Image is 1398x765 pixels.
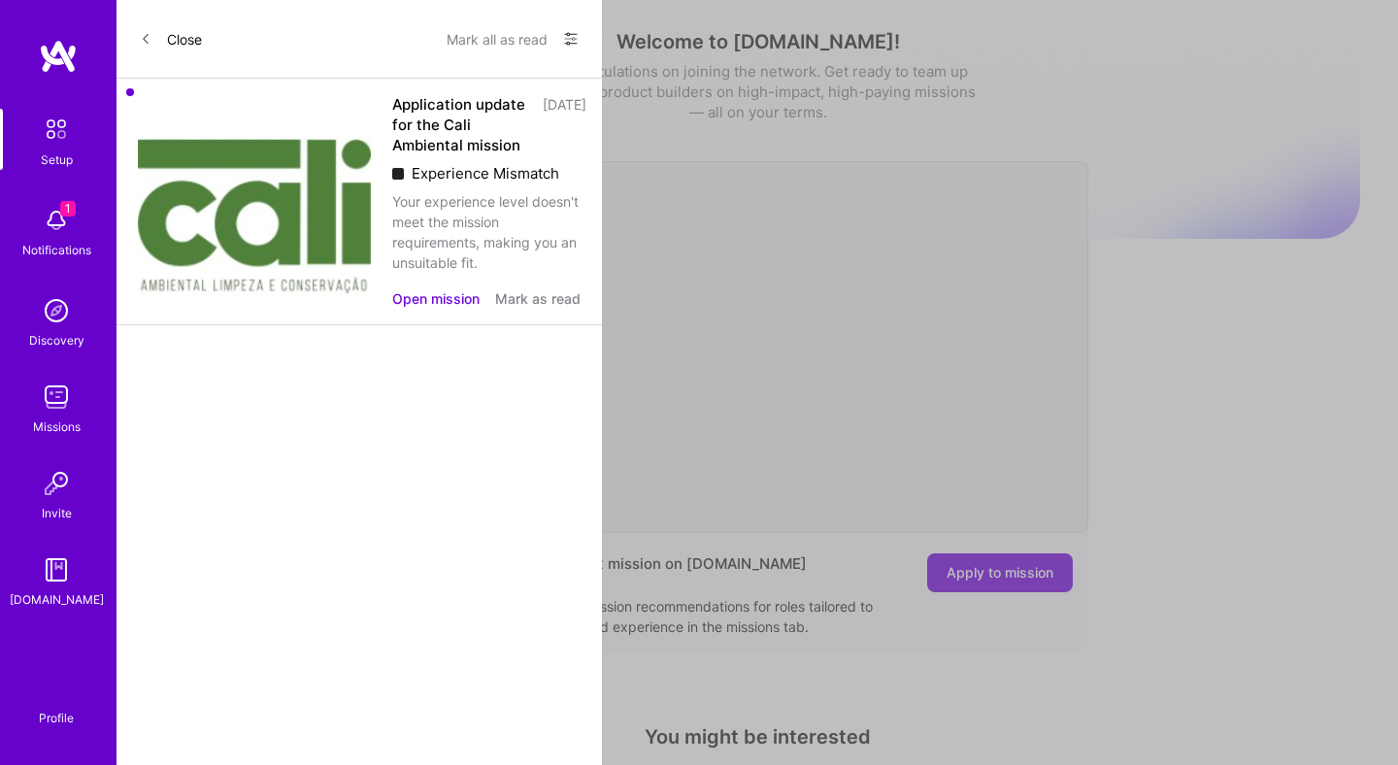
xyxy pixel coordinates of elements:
[29,330,84,350] div: Discovery
[39,39,78,74] img: logo
[447,23,548,54] button: Mark all as read
[39,708,74,726] div: Profile
[392,191,586,273] div: Your experience level doesn't meet the mission requirements, making you an unsuitable fit.
[392,163,586,183] div: Experience Mismatch
[37,378,76,416] img: teamwork
[36,109,77,150] img: setup
[37,291,76,330] img: discovery
[132,94,377,302] img: Company Logo
[41,150,73,170] div: Setup
[33,416,81,437] div: Missions
[37,550,76,589] img: guide book
[140,23,202,54] button: Close
[10,589,104,610] div: [DOMAIN_NAME]
[495,288,581,309] button: Mark as read
[543,94,586,155] div: [DATE]
[32,687,81,726] a: Profile
[392,94,531,155] div: Application update for the Cali Ambiental mission
[392,288,480,309] button: Open mission
[37,464,76,503] img: Invite
[42,503,72,523] div: Invite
